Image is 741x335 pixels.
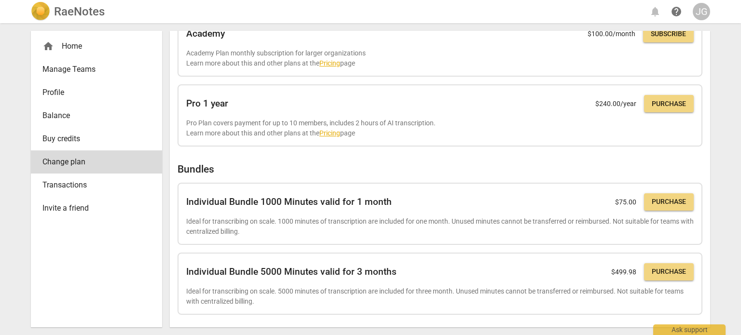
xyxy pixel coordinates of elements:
div: Home [42,40,143,52]
span: Transactions [42,179,143,191]
span: Subscribe [651,29,686,39]
h2: Bundles [178,163,702,175]
img: Logo [31,2,50,21]
span: help [671,6,682,17]
span: Invite a friend [42,202,143,214]
a: Pricing [319,59,340,67]
a: LogoRaeNotes [31,2,105,21]
a: Transactions [31,174,162,197]
p: $ 100.00 /month [588,29,635,39]
span: Purchase [652,99,686,109]
span: Change plan [42,156,143,168]
p: Academy Plan monthly subscription for larger organizations Learn more about this and other plans ... [186,48,694,68]
p: Ideal for transcribing on scale. 1000 minutes of transcription are included for one month. Unused... [186,216,694,236]
a: Invite a friend [31,197,162,220]
button: JG [693,3,710,20]
button: Purchase [644,263,694,281]
button: Purchase [644,95,694,112]
p: $ 499.98 [611,267,636,277]
a: Buy credits [31,127,162,150]
h2: Pro 1 year [186,98,228,109]
h2: Individual Bundle 1000 Minutes valid for 1 month [186,197,392,207]
a: Help [668,3,685,20]
span: Purchase [652,197,686,207]
p: $ 240.00 /year [595,99,636,109]
a: Balance [31,104,162,127]
span: Balance [42,110,143,121]
p: Pro Plan covers payment for up to 10 members, includes 2 hours of AI transcription. Learn more ab... [186,118,694,138]
h2: RaeNotes [54,5,105,18]
a: Change plan [31,150,162,174]
button: Subscribe [643,25,694,42]
span: Buy credits [42,133,143,145]
a: Manage Teams [31,58,162,81]
span: home [42,40,54,52]
p: $ 75.00 [615,197,636,207]
p: Ideal for transcribing on scale. 5000 minutes of transcription are included for three month. Unus... [186,286,694,306]
span: Manage Teams [42,64,143,75]
div: Ask support [653,324,726,335]
a: Pricing [319,129,340,137]
a: Profile [31,81,162,104]
h2: Individual Bundle 5000 Minutes valid for 3 months [186,267,397,277]
h2: Academy [186,28,225,39]
span: Purchase [652,267,686,277]
div: Home [31,35,162,58]
button: Purchase [644,193,694,211]
span: Profile [42,87,143,98]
